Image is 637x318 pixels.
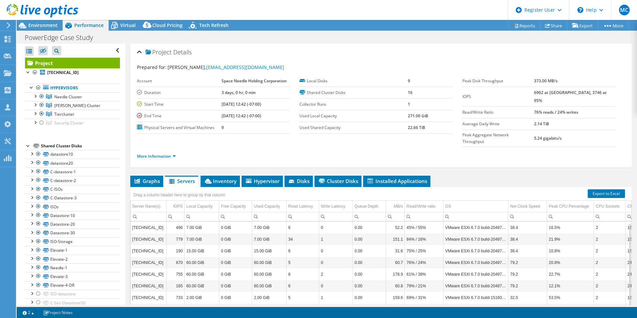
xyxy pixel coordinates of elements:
b: 9 [222,125,224,130]
td: Column Net Clock Speed, Value 32.0 [508,303,547,315]
td: Column CPU Sockets, Value 2 [594,257,626,268]
td: Column Read/Write ratio, Value 45% / 55% [405,222,443,233]
td: Column Local Capacity, Value 7.00 GiB [185,222,219,233]
td: Column OS, Value VMware ESXi 6.7.0 build-20497097 [443,268,508,280]
span: Virtual [120,22,136,28]
td: Column CPU Sockets, Value 2 [594,245,626,257]
span: Needle Cluster [54,94,82,100]
div: Shared Cluster Disks [41,142,120,150]
td: Column MB/s, Value 178.9 [386,268,405,280]
a: Share [540,20,567,31]
td: Column OS, Value VMware ESXi 6.7.0 build-20497097 [443,233,508,245]
td: Column Peak CPU Percentage, Value 21.9% [547,233,594,245]
td: Column IOPS, Value 779 [167,233,185,245]
div: Server Name(s) [132,202,161,210]
a: Security Cluster [25,119,120,127]
td: Column Free Capacity, Value 0 GiB [219,292,252,303]
a: Datastore-30 [25,229,120,237]
span: Project [146,49,172,56]
span: Inventory [204,178,237,184]
td: Column Free Capacity, Value 0 GiB [219,222,252,233]
td: Column Used Capacity, Value 30.00 GiB [252,303,287,315]
td: Column Read/Write ratio, Value 84% / 16% [405,233,443,245]
a: datastore20 [25,159,120,167]
td: Column Net Clock Speed, Value 38.4 [508,222,547,233]
td: Column Queue Depth, Value 0.00 [353,268,386,280]
td: Column Server Name(s), Value 10.32.22.91 [131,303,167,315]
b: 1 [408,101,410,107]
label: Start Time [137,101,222,108]
a: Needle Cluster [25,92,120,101]
td: Column Local Capacity, Value 15.00 GiB [185,245,219,257]
svg: \n [577,7,583,13]
label: Account [137,78,222,84]
td: Column Write Latency, Value 1 [319,292,353,303]
a: [EMAIL_ADDRESS][DOMAIN_NAME] [206,64,284,70]
td: Column Read Latency, Value 6 [287,245,319,257]
td: Column Local Capacity, Value 60.00 GiB [185,280,219,292]
td: Column Write Latency, Value 1 [319,303,353,315]
a: More [598,20,629,31]
td: Column Queue Depth, Filter cell [353,212,386,221]
a: Datastore-20 [25,220,120,228]
label: Collector Runs [300,101,408,108]
td: Column Local Capacity, Value 7.00 GiB [185,233,219,245]
label: Duration [137,89,222,96]
b: 373.00 MB/s [534,78,558,84]
a: Tiercluster [25,110,120,118]
a: datastore10 [25,150,120,159]
a: Elevate-4-DR [25,281,120,290]
td: Column Local Capacity, Filter cell [185,212,219,221]
td: Column Read/Write ratio, Value 75% / 25% [405,245,443,257]
td: Column Server Name(s), Value 10.32.14.21 [131,257,167,268]
a: Hypervisors [25,84,120,92]
td: Column Local Capacity, Value 2.00 GiB [185,292,219,303]
td: Column Local Capacity, Value 30.00 GiB [185,303,219,315]
td: Column Write Latency, Value 2 [319,268,353,280]
div: Queue Depth [354,202,378,210]
label: End Time [137,113,222,119]
a: Elevate-1 [25,246,120,255]
a: Reports [508,20,540,31]
label: Used Local Capacity [300,113,408,119]
td: Column Queue Depth, Value 0.00 [353,222,386,233]
a: Export [567,20,598,31]
td: Column Queue Depth, Value 0.00 [353,233,386,245]
td: Column Net Clock Speed, Value 38.4 [508,245,547,257]
div: Free Capacity [221,202,246,210]
td: Column Peak CPU Percentage, Value 20.8% [547,257,594,268]
b: [DATE] 12:42 (-07:00) [222,101,261,107]
td: Column Write Latency, Filter cell [319,212,353,221]
b: 76% reads / 24% writes [534,109,578,115]
div: MB/s [394,202,403,210]
td: Write Latency Column [319,201,353,212]
td: Column Net Clock Speed, Value 32.0 [508,292,547,303]
td: Column Used Capacity, Value 60.00 GiB [252,280,287,292]
b: 9 [408,78,410,84]
td: Column Server Name(s), Value 10.32.116.12 [131,222,167,233]
a: 2 [18,308,39,317]
label: Local Disks [300,78,408,84]
td: Queue Depth Column [353,201,386,212]
td: Server Name(s) Column [131,201,167,212]
td: Column CPU Sockets, Value 2 [594,303,626,315]
span: Tech Refresh [199,22,229,28]
td: Column Peak CPU Percentage, Value 12.1% [547,280,594,292]
td: Read Latency Column [287,201,319,212]
td: Column MB/s, Value 151.1 [386,233,405,245]
a: ISOs [25,202,120,211]
div: Read/Write ratio [406,202,435,210]
td: Column Free Capacity, Value 0 GiB [219,257,252,268]
div: CPU Sockets [596,202,619,210]
td: Column Queue Depth, Value 0.00 [353,245,386,257]
td: Column Local Capacity, Value 60.00 GiB [185,268,219,280]
td: Net Clock Speed Column [508,201,547,212]
a: Project Notes [38,308,77,317]
label: Peak Disk Throughput [462,78,534,84]
span: Security Cluster [54,120,84,126]
td: Column Server Name(s), Value 10.32.14.23 [131,280,167,292]
td: Column Peak CPU Percentage, Value 17.8% [547,303,594,315]
td: Column OS, Value VMware ESXi 6.7.0 build-20497097 [443,257,508,268]
td: Column Read Latency, Value 34 [287,233,319,245]
td: Column OS, Value VMware ESXi 6.7.0 build-20497097 [443,245,508,257]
